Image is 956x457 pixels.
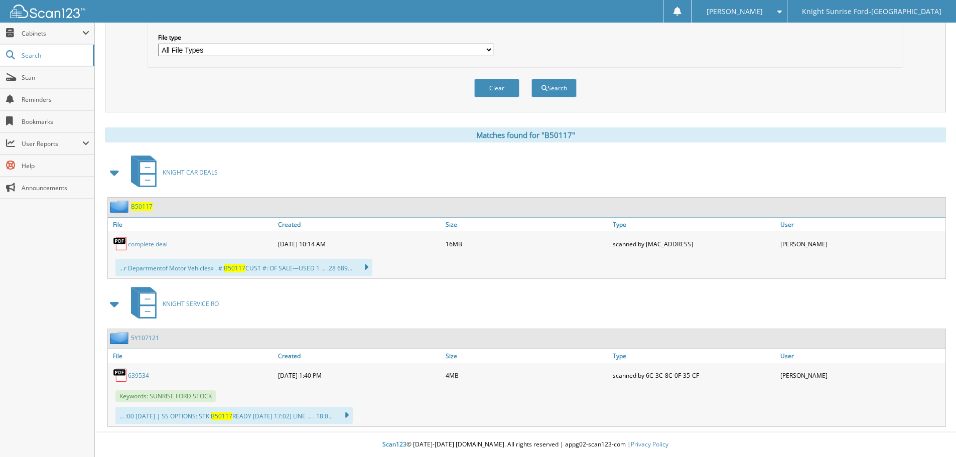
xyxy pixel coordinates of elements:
[778,349,945,363] a: User
[22,162,89,170] span: Help
[108,218,276,231] a: File
[778,218,945,231] a: User
[610,234,778,254] div: scanned by [MAC_ADDRESS]
[382,440,406,448] span: Scan123
[443,349,611,363] a: Size
[778,234,945,254] div: [PERSON_NAME]
[610,349,778,363] a: Type
[443,365,611,385] div: 4MB
[707,9,763,15] span: [PERSON_NAME]
[610,218,778,231] a: Type
[131,334,159,342] a: 5Y107121
[115,390,216,402] span: Keywords: SUNRISE FORD STOCK
[802,9,941,15] span: Knight Sunrise Ford-[GEOGRAPHIC_DATA]
[115,407,353,424] div: ... :00 [DATE] | SS OPTIONS: STK: READY [DATE] 17:02) LINE ... . 18:0...
[163,168,218,177] span: KNIGHT CAR DEALS
[22,29,82,38] span: Cabinets
[125,153,218,192] a: KNIGHT CAR DEALS
[113,236,128,251] img: PDF.png
[531,79,577,97] button: Search
[128,371,149,380] a: 639534
[108,349,276,363] a: File
[22,73,89,82] span: Scan
[110,200,131,213] img: folder2.png
[163,299,219,308] span: KNIGHT SERVICE RO
[10,5,85,18] img: scan123-logo-white.svg
[131,202,153,211] a: B50117
[95,432,956,457] div: © [DATE]-[DATE] [DOMAIN_NAME]. All rights reserved | appg02-scan123-com |
[105,127,946,142] div: Matches found for "B50117"
[276,349,443,363] a: Created
[224,264,245,272] span: B50117
[125,284,219,324] a: KNIGHT SERVICE RO
[276,365,443,385] div: [DATE] 1:40 PM
[778,365,945,385] div: [PERSON_NAME]
[211,412,232,420] span: B50117
[22,117,89,126] span: Bookmarks
[276,218,443,231] a: Created
[474,79,519,97] button: Clear
[276,234,443,254] div: [DATE] 10:14 AM
[22,139,82,148] span: User Reports
[22,184,89,192] span: Announcements
[443,234,611,254] div: 16MB
[22,51,88,60] span: Search
[906,409,956,457] iframe: Chat Widget
[443,218,611,231] a: Size
[128,240,168,248] a: complete deal
[631,440,668,448] a: Privacy Policy
[610,365,778,385] div: scanned by 6C-3C-8C-0F-35-CF
[110,332,131,344] img: folder2.png
[115,259,372,276] div: ...r Departmentof Motor Vehicles» . #: CUST #: OF SALE—USED 1 ... .28 689...
[158,33,493,42] label: File type
[113,368,128,383] img: PDF.png
[22,95,89,104] span: Reminders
